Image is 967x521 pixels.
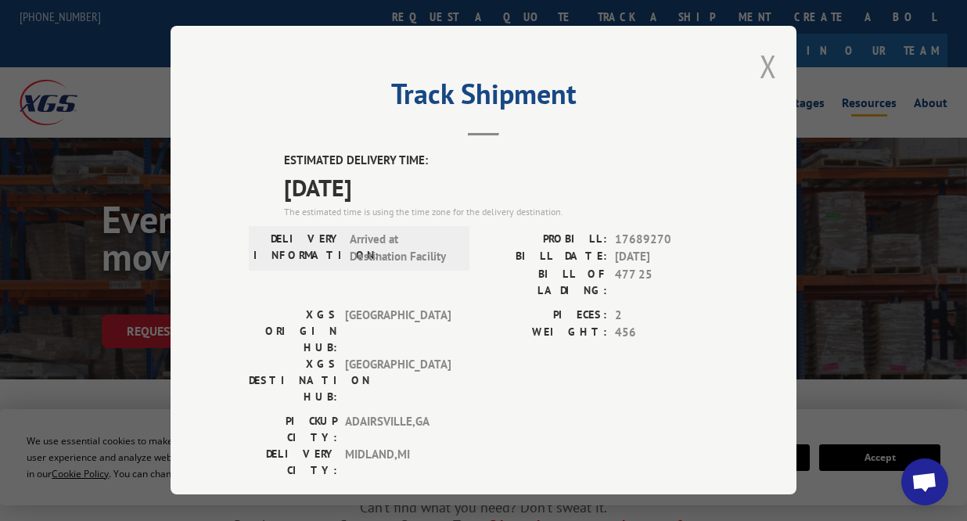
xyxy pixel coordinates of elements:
[483,307,607,325] label: PIECES:
[345,446,451,479] span: MIDLAND , MI
[350,231,455,266] span: Arrived at Destination Facility
[483,324,607,342] label: WEIGHT:
[253,231,342,266] label: DELIVERY INFORMATION:
[615,324,718,342] span: 456
[483,248,607,266] label: BILL DATE:
[249,356,337,405] label: XGS DESTINATION HUB:
[483,266,607,299] label: BILL OF LADING:
[615,248,718,266] span: [DATE]
[615,307,718,325] span: 2
[760,45,777,87] button: Close modal
[345,413,451,446] span: ADAIRSVILLE , GA
[249,446,337,479] label: DELIVERY CITY:
[284,152,718,170] label: ESTIMATED DELIVERY TIME:
[249,83,718,113] h2: Track Shipment
[345,307,451,356] span: [GEOGRAPHIC_DATA]
[284,205,718,219] div: The estimated time is using the time zone for the delivery destination.
[249,307,337,356] label: XGS ORIGIN HUB:
[284,170,718,205] span: [DATE]
[615,266,718,299] span: 477 25
[249,413,337,446] label: PICKUP CITY:
[901,458,948,505] div: Open chat
[345,356,451,405] span: [GEOGRAPHIC_DATA]
[615,231,718,249] span: 17689270
[483,231,607,249] label: PROBILL:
